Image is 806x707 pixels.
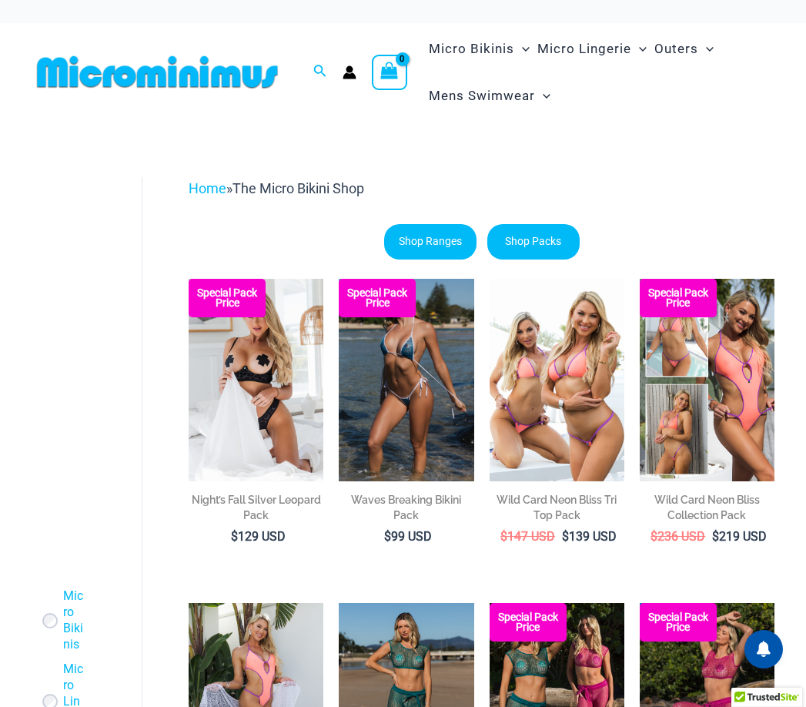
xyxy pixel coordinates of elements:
[189,288,266,308] b: Special Pack Price
[640,492,774,528] a: Wild Card Neon Bliss Collection Pack
[425,72,554,119] a: Mens SwimwearMenu ToggleMenu Toggle
[189,180,226,196] a: Home
[384,529,391,544] span: $
[429,76,535,116] span: Mens Swimwear
[650,25,717,72] a: OutersMenu ToggleMenu Toggle
[63,588,85,652] a: Micro Bikinis
[490,612,567,632] b: Special Pack Price
[339,279,473,481] img: Waves Breaking Ocean 312 Top 456 Bottom 08
[490,492,624,528] a: Wild Card Neon Bliss Tri Top Pack
[562,529,569,544] span: $
[429,29,514,69] span: Micro Bikinis
[640,612,717,632] b: Special Pack Price
[38,165,177,473] iframe: TrustedSite Certified
[339,279,473,481] a: Waves Breaking Ocean 312 Top 456 Bottom 08 Waves Breaking Ocean 312 Top 456 Bottom 04Waves Breaki...
[313,62,327,82] a: Search icon link
[490,279,624,481] a: Wild Card Neon Bliss Tri Top PackWild Card Neon Bliss Tri Top Pack BWild Card Neon Bliss Tri Top ...
[189,279,323,481] a: Nights Fall Silver Leopard 1036 Bra 6046 Thong 09v2 Nights Fall Silver Leopard 1036 Bra 6046 Thon...
[640,279,774,481] img: Collection Pack (7)
[384,529,432,544] bdi: 99 USD
[372,55,407,90] a: View Shopping Cart, empty
[31,55,284,89] img: MM SHOP LOGO FLAT
[500,529,555,544] bdi: 147 USD
[562,529,617,544] bdi: 139 USD
[650,529,657,544] span: $
[425,25,533,72] a: Micro BikinisMenu ToggleMenu Toggle
[712,529,767,544] bdi: 219 USD
[537,29,631,69] span: Micro Lingerie
[712,529,719,544] span: $
[500,529,507,544] span: $
[231,529,286,544] bdi: 129 USD
[343,65,356,79] a: Account icon link
[189,180,364,196] span: »
[189,492,323,528] a: Night’s Fall Silver Leopard Pack
[533,25,650,72] a: Micro LingerieMenu ToggleMenu Toggle
[654,29,698,69] span: Outers
[640,279,774,481] a: Collection Pack (7) Collection Pack B (1)Collection Pack B (1)
[339,492,473,523] h2: Waves Breaking Bikini Pack
[631,29,647,69] span: Menu Toggle
[535,76,550,116] span: Menu Toggle
[487,224,580,260] a: Shop Packs
[490,279,624,481] img: Wild Card Neon Bliss Tri Top Pack
[232,180,364,196] span: The Micro Bikini Shop
[698,29,714,69] span: Menu Toggle
[339,492,473,528] a: Waves Breaking Bikini Pack
[339,288,416,308] b: Special Pack Price
[189,279,323,481] img: Nights Fall Silver Leopard 1036 Bra 6046 Thong 09v2
[231,529,238,544] span: $
[189,492,323,523] h2: Night’s Fall Silver Leopard Pack
[423,23,775,122] nav: Site Navigation
[490,492,624,523] h2: Wild Card Neon Bliss Tri Top Pack
[640,288,717,308] b: Special Pack Price
[514,29,530,69] span: Menu Toggle
[384,224,477,260] a: Shop Ranges
[640,492,774,523] h2: Wild Card Neon Bliss Collection Pack
[650,529,705,544] bdi: 236 USD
